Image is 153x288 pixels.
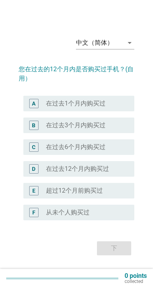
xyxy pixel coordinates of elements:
div: D [32,165,35,173]
i: arrow_drop_down [125,38,134,47]
label: 在过去12个月内购买过 [46,165,109,173]
p: 0 points [125,273,147,279]
label: 超过12个月前购买过 [46,187,103,195]
label: 在过去6个月内购买过 [46,143,106,151]
div: 中文（简体） [76,39,113,46]
p: collected [125,279,147,284]
label: 从未个人购买过 [46,209,90,216]
div: E [32,187,35,195]
div: A [32,100,35,108]
div: B [32,121,35,130]
div: C [32,143,35,151]
label: 在过去3个月内购买过 [46,121,106,129]
label: 在过去1个月内购买过 [46,100,106,107]
div: F [32,209,35,217]
h2: 您在过去的12个月内是否购买过手机？(自用） [19,57,134,83]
